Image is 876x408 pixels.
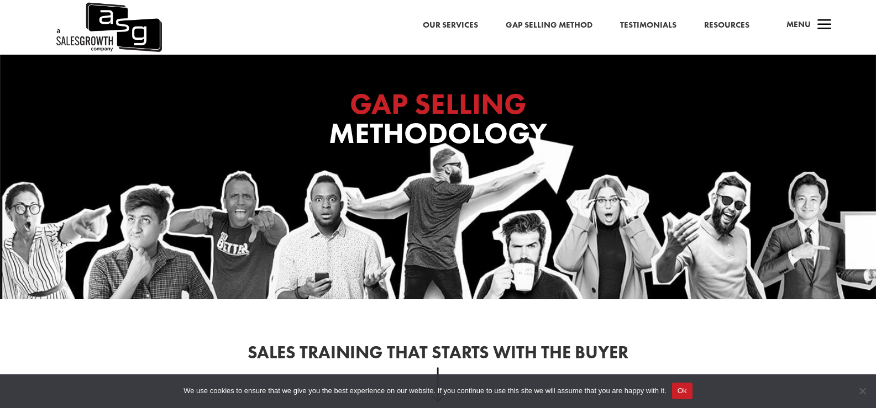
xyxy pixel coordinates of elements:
[672,383,693,399] button: Ok
[431,367,445,402] img: down-arrow
[350,85,526,123] span: GAP SELLING
[857,385,868,396] span: No
[786,19,811,30] span: Menu
[140,344,737,367] h2: Sales Training That Starts With the Buyer
[704,18,749,33] a: Resources
[620,18,676,33] a: Testimonials
[814,14,836,36] span: a
[217,89,659,153] h1: Methodology
[506,18,592,33] a: Gap Selling Method
[423,18,478,33] a: Our Services
[183,385,666,396] span: We use cookies to ensure that we give you the best experience on our website. If you continue to ...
